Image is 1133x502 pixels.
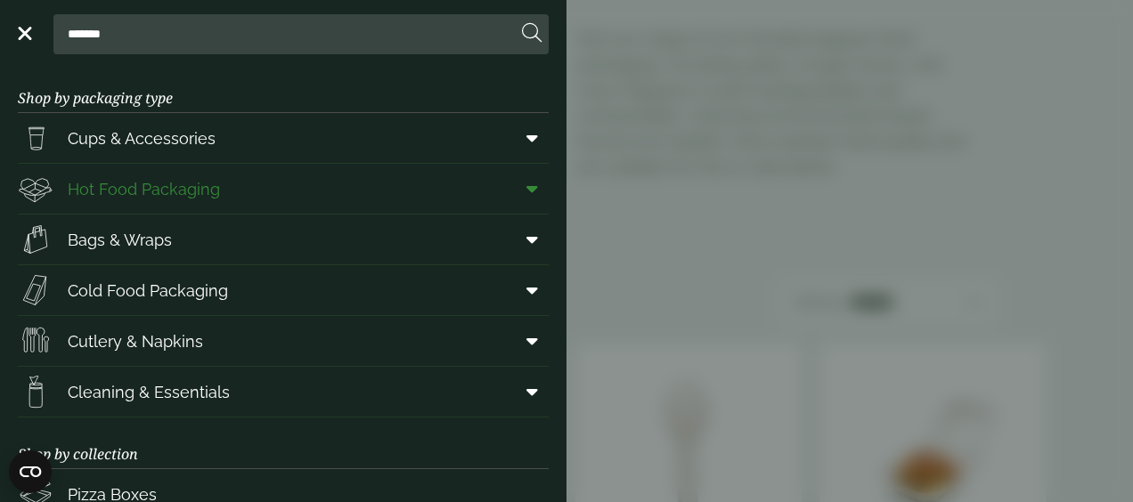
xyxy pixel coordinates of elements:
[9,450,52,493] button: Open CMP widget
[18,265,549,315] a: Cold Food Packaging
[68,279,228,303] span: Cold Food Packaging
[68,329,203,353] span: Cutlery & Napkins
[18,113,549,163] a: Cups & Accessories
[68,380,230,404] span: Cleaning & Essentials
[18,374,53,409] img: open-wipe.svg
[68,177,220,201] span: Hot Food Packaging
[18,171,53,206] img: Deli_box.svg
[18,417,549,469] h3: Shop by collection
[18,222,53,257] img: Paper_carriers.svg
[18,272,53,308] img: Sandwich_box.svg
[18,316,549,366] a: Cutlery & Napkins
[18,215,549,264] a: Bags & Wraps
[68,228,172,252] span: Bags & Wraps
[18,120,53,156] img: PintNhalf_cup.svg
[18,323,53,359] img: Cutlery.svg
[18,61,549,113] h3: Shop by packaging type
[18,367,549,417] a: Cleaning & Essentials
[18,164,549,214] a: Hot Food Packaging
[68,126,216,150] span: Cups & Accessories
